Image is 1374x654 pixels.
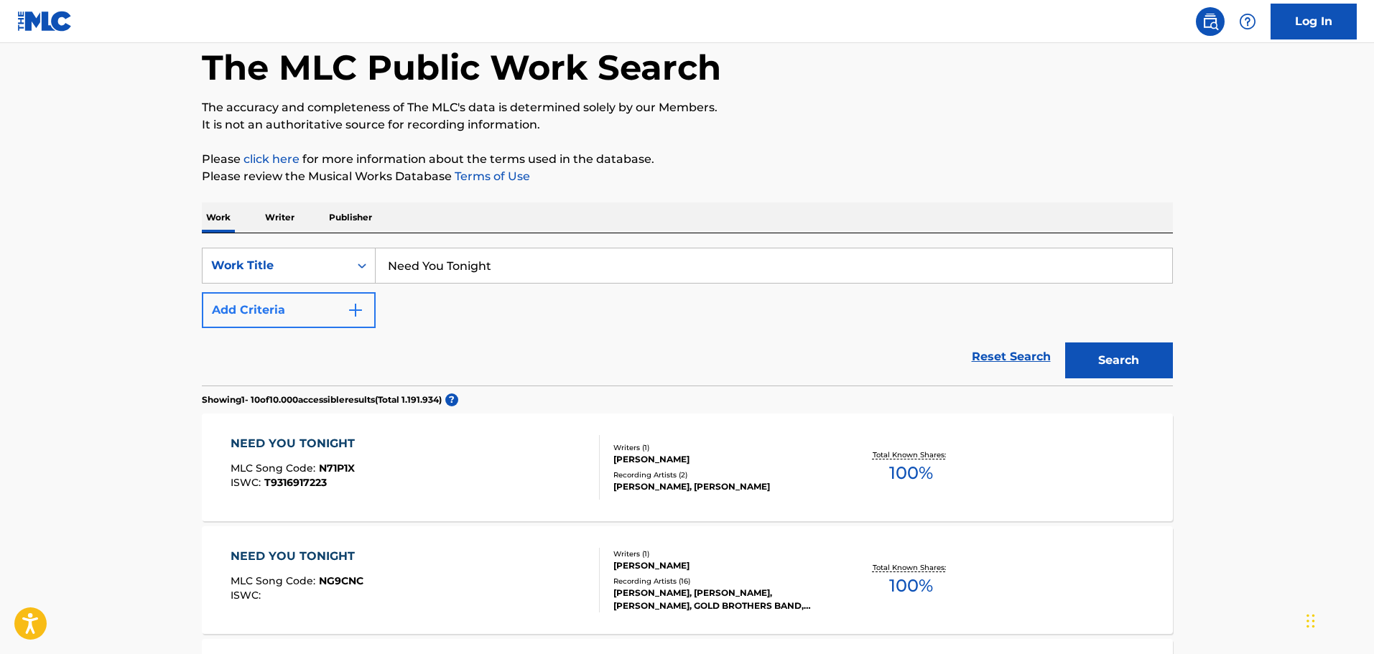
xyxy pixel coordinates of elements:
span: N71P1X [319,462,355,475]
p: Total Known Shares: [873,562,950,573]
div: Writers ( 1 ) [613,548,830,559]
div: Drag [1306,599,1315,643]
span: ISWC : [231,589,264,602]
div: Writers ( 1 ) [613,442,830,453]
h1: The MLC Public Work Search [202,46,721,89]
span: 100 % [889,573,933,599]
span: ISWC : [231,476,264,489]
div: [PERSON_NAME] [613,453,830,466]
img: help [1239,13,1256,30]
a: Log In [1271,4,1357,39]
p: The accuracy and completeness of The MLC's data is determined solely by our Members. [202,99,1173,116]
p: Please for more information about the terms used in the database. [202,151,1173,168]
p: Work [202,202,235,233]
a: click here [243,152,300,166]
p: Writer [261,202,299,233]
div: [PERSON_NAME] [613,559,830,572]
img: 9d2ae6d4665cec9f34b9.svg [347,302,364,319]
a: NEED YOU TONIGHTMLC Song Code:N71P1XISWC:T9316917223Writers (1)[PERSON_NAME]Recording Artists (2)... [202,414,1173,521]
iframe: Chat Widget [1302,585,1374,654]
a: Terms of Use [452,169,530,183]
form: Search Form [202,248,1173,386]
div: NEED YOU TONIGHT [231,548,363,565]
img: MLC Logo [17,11,73,32]
div: [PERSON_NAME], [PERSON_NAME] [613,480,830,493]
p: It is not an authoritative source for recording information. [202,116,1173,134]
a: Reset Search [965,341,1058,373]
div: Recording Artists ( 2 ) [613,470,830,480]
a: NEED YOU TONIGHTMLC Song Code:NG9CNCISWC:Writers (1)[PERSON_NAME]Recording Artists (16)[PERSON_NA... [202,526,1173,634]
div: NEED YOU TONIGHT [231,435,362,452]
span: T9316917223 [264,476,327,489]
span: 100 % [889,460,933,486]
span: NG9CNC [319,574,363,587]
div: [PERSON_NAME], [PERSON_NAME], [PERSON_NAME], GOLD BROTHERS BAND, I.N.REC [613,587,830,612]
img: search [1202,13,1219,30]
button: Search [1065,342,1173,378]
p: Please review the Musical Works Database [202,168,1173,185]
span: ? [445,393,458,406]
span: MLC Song Code : [231,462,319,475]
div: Help [1233,7,1262,36]
div: Recording Artists ( 16 ) [613,576,830,587]
a: Public Search [1196,7,1225,36]
p: Publisher [325,202,376,233]
p: Showing 1 - 10 of 10.000 accessible results (Total 1.191.934 ) [202,393,442,406]
div: Work Title [211,257,340,274]
span: MLC Song Code : [231,574,319,587]
p: Total Known Shares: [873,449,950,460]
button: Add Criteria [202,292,376,328]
